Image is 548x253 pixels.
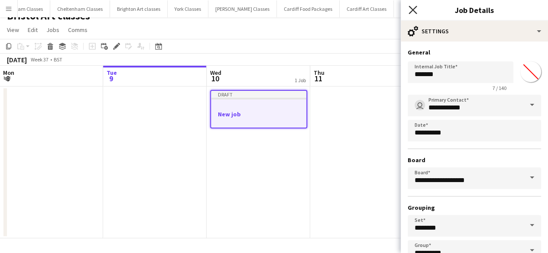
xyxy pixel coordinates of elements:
button: Cardiff Food Packages [277,0,340,17]
span: 9 [105,74,117,83]
a: Jobs [43,24,63,35]
app-job-card: DraftNew job [210,90,307,128]
span: 8 [2,74,14,83]
span: 10 [209,74,221,83]
div: Settings [401,21,548,42]
span: View [7,26,19,34]
span: 11 [312,74,324,83]
div: BST [54,56,62,63]
button: Cardiff Art Classes [340,0,394,17]
span: Thu [314,69,324,77]
h3: Job Details [401,4,548,16]
a: Comms [65,24,91,35]
h3: Grouping [408,204,541,211]
div: [DATE] [7,55,27,64]
span: Jobs [46,26,59,34]
button: York Classes [168,0,208,17]
button: [PERSON_NAME] Classes [208,0,277,17]
a: View [3,24,23,35]
span: Week 37 [29,56,50,63]
span: Comms [68,26,88,34]
span: Wed [210,69,221,77]
button: Cheltenham Classes [50,0,110,17]
span: Mon [3,69,14,77]
a: Edit [24,24,41,35]
h3: General [408,48,541,56]
div: 1 Job [295,77,306,83]
h3: Board [408,156,541,164]
h3: New job [211,110,306,118]
div: Draft [211,91,306,98]
span: Tue [107,69,117,77]
button: Brighton Art classes [110,0,168,17]
span: Edit [28,26,38,34]
span: 7 / 140 [486,85,513,91]
button: Edinburgh Classes [394,0,448,17]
